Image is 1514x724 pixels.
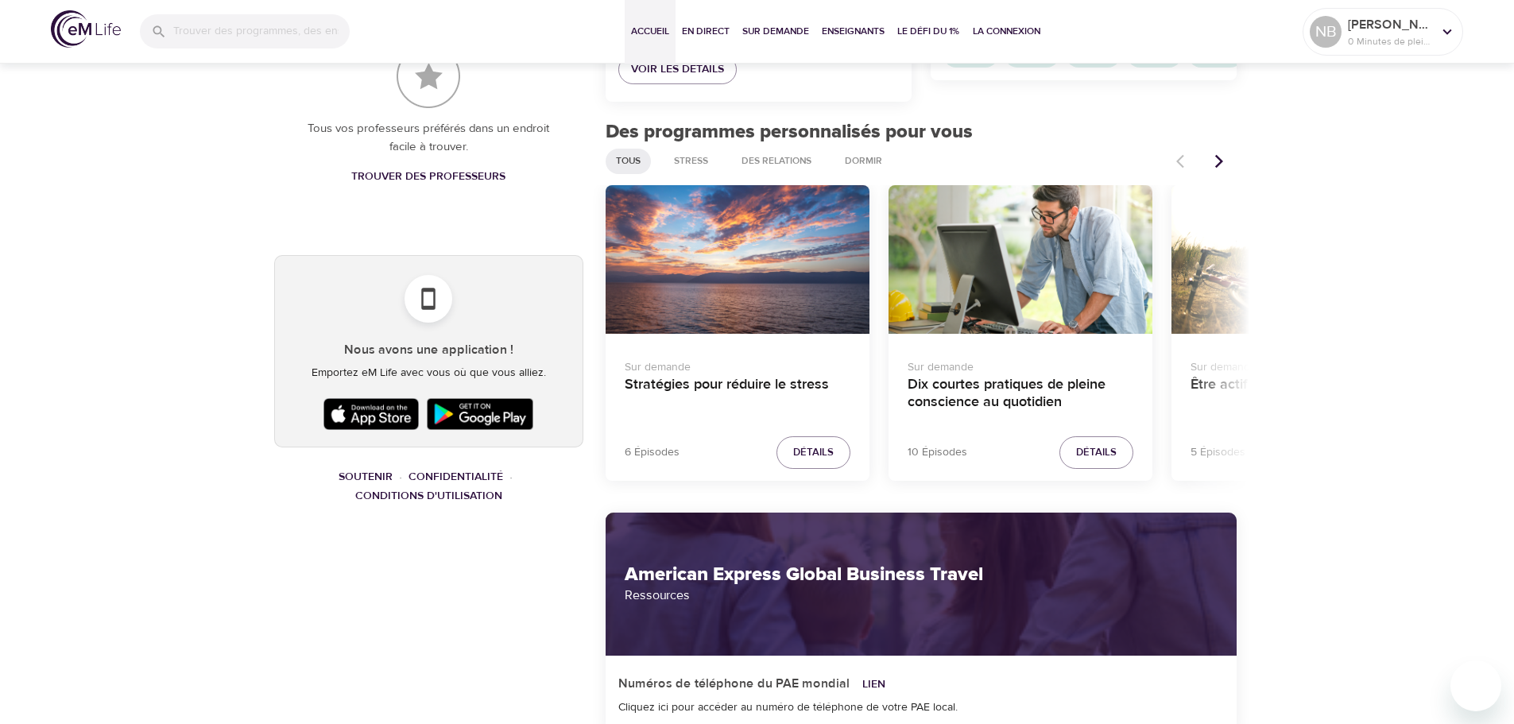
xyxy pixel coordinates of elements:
[606,154,650,168] span: Tous
[351,167,505,187] span: Trouver des professeurs
[606,185,869,334] button: Stratégies pour réduire le stress
[409,470,503,484] a: Confidentialité
[834,149,893,174] div: Dormir
[625,444,680,461] p: 6 Épisodes
[51,10,121,48] img: logo
[889,185,1152,334] button: Dix courtes pratiques de pleine conscience au quotidien
[897,23,960,40] span: Le défi du 1%
[835,154,892,168] span: Dormir
[822,23,885,40] span: Enseignants
[625,586,1218,605] p: Ressources
[731,149,822,174] div: Des relations
[618,676,850,692] h5: Numéros de téléphone du PAE mondial
[1076,443,1117,462] span: Détails
[625,353,850,376] p: Sur demande
[908,376,1133,414] h4: Dix courtes pratiques de pleine conscience au quotidien
[173,14,350,48] input: Trouver des programmes, des enseignants, etc...
[1202,144,1237,179] button: Articles précédents
[606,121,1237,144] h2: Des programmes personnalisés pour vous
[1348,34,1432,48] p: 0 Minutes de pleine conscience
[1348,15,1432,34] p: [PERSON_NAME]
[1059,436,1133,469] button: Détails
[618,55,737,84] a: Voir les détails
[423,394,537,434] img: Google Play Store
[776,436,850,469] button: Détails
[973,23,1040,40] span: La Connexion
[288,365,570,381] p: Emportez eM Life avec vous où que vous alliez.
[664,154,718,168] span: Stress
[1191,376,1416,414] h4: Être actif
[908,444,967,461] p: 10 Épisodes
[742,23,809,40] span: Sur demande
[509,467,513,488] li: ·
[339,470,393,484] a: Soutenir
[274,467,583,505] nav: breadcrumb
[862,677,885,691] a: Lien
[306,120,552,156] p: Tous vos professeurs préférés dans un endroit facile à trouver.
[793,443,834,462] span: Détails
[288,342,570,358] h5: Nous avons une application !
[606,149,651,174] div: Tous
[1310,16,1342,48] div: NB
[618,699,1225,715] div: Cliquez ici pour accéder au numéro de téléphone de votre PAE local.
[399,467,402,488] li: ·
[1191,444,1245,461] p: 5 Épisodes
[631,23,669,40] span: Accueil
[625,376,850,414] h4: Stratégies pour réduire le stress
[345,162,512,192] a: Trouver des professeurs
[355,489,502,503] a: Conditions d'utilisation
[319,394,423,434] img: Apple App Store
[625,563,1218,587] h2: American Express Global Business Travel
[397,45,460,108] img: Professeurs préférés
[1191,353,1416,376] p: Sur demande
[631,60,724,79] span: Voir les détails
[908,353,1133,376] p: Sur demande
[1450,660,1501,711] iframe: Bouton de lancement de la fenêtre de messagerie
[664,149,718,174] div: Stress
[1171,185,1435,334] button: Être actif
[732,154,821,168] span: Des relations
[682,23,730,40] span: En direct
